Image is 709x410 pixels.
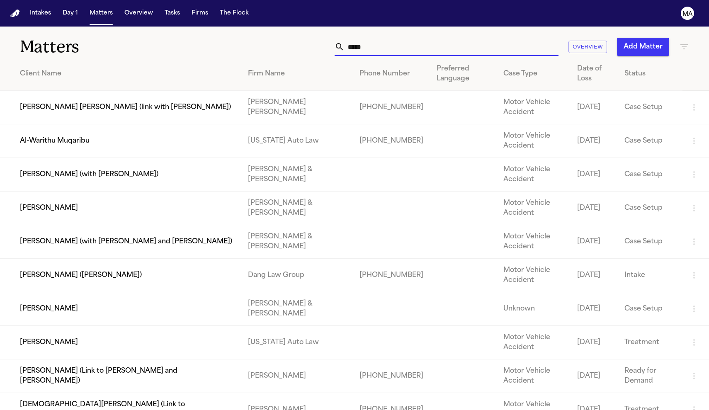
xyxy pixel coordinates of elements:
[353,359,430,393] td: [PHONE_NUMBER]
[437,64,490,84] div: Preferred Language
[241,359,352,393] td: [PERSON_NAME]
[241,124,352,158] td: [US_STATE] Auto Law
[618,91,682,124] td: Case Setup
[10,10,20,17] img: Finch Logo
[618,192,682,225] td: Case Setup
[353,91,430,124] td: [PHONE_NUMBER]
[241,292,352,326] td: [PERSON_NAME] & [PERSON_NAME]
[497,359,571,393] td: Motor Vehicle Accident
[353,124,430,158] td: [PHONE_NUMBER]
[20,36,211,57] h1: Matters
[618,124,682,158] td: Case Setup
[571,192,618,225] td: [DATE]
[618,225,682,259] td: Case Setup
[497,158,571,192] td: Motor Vehicle Accident
[571,225,618,259] td: [DATE]
[121,6,156,21] button: Overview
[241,225,352,259] td: [PERSON_NAME] & [PERSON_NAME]
[571,359,618,393] td: [DATE]
[20,69,235,79] div: Client Name
[618,326,682,359] td: Treatment
[241,158,352,192] td: [PERSON_NAME] & [PERSON_NAME]
[571,259,618,292] td: [DATE]
[497,292,571,326] td: Unknown
[618,259,682,292] td: Intake
[59,6,81,21] button: Day 1
[497,192,571,225] td: Motor Vehicle Accident
[618,292,682,326] td: Case Setup
[10,10,20,17] a: Home
[353,259,430,292] td: [PHONE_NUMBER]
[241,91,352,124] td: [PERSON_NAME] [PERSON_NAME]
[503,69,564,79] div: Case Type
[571,91,618,124] td: [DATE]
[27,6,54,21] button: Intakes
[497,91,571,124] td: Motor Vehicle Accident
[571,124,618,158] td: [DATE]
[359,69,423,79] div: Phone Number
[577,64,611,84] div: Date of Loss
[618,158,682,192] td: Case Setup
[497,259,571,292] td: Motor Vehicle Accident
[248,69,346,79] div: Firm Name
[497,326,571,359] td: Motor Vehicle Accident
[241,192,352,225] td: [PERSON_NAME] & [PERSON_NAME]
[241,326,352,359] td: [US_STATE] Auto Law
[216,6,252,21] button: The Flock
[161,6,183,21] button: Tasks
[571,292,618,326] td: [DATE]
[86,6,116,21] button: Matters
[188,6,211,21] button: Firms
[497,225,571,259] td: Motor Vehicle Accident
[617,38,669,56] button: Add Matter
[241,259,352,292] td: Dang Law Group
[568,41,607,53] button: Overview
[571,158,618,192] td: [DATE]
[571,326,618,359] td: [DATE]
[497,124,571,158] td: Motor Vehicle Accident
[624,69,676,79] div: Status
[618,359,682,393] td: Ready for Demand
